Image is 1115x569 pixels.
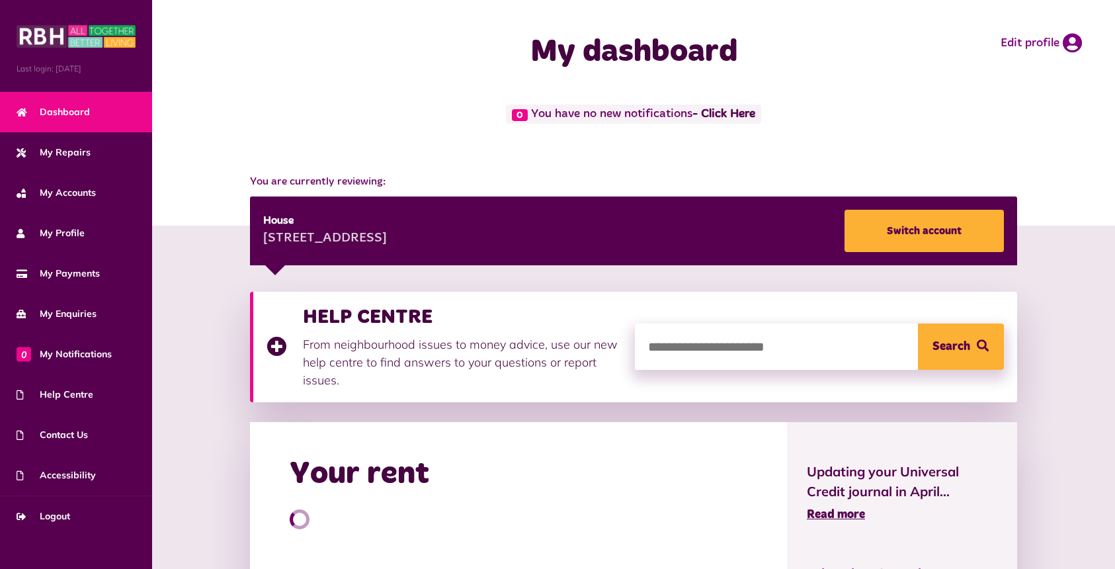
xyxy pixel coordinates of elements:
a: Edit profile [1001,33,1082,53]
span: My Profile [17,226,85,240]
a: - Click Here [692,109,755,120]
h3: HELP CENTRE [303,305,622,329]
span: My Notifications [17,347,112,361]
a: Switch account [845,210,1004,252]
span: My Accounts [17,186,96,200]
div: [STREET_ADDRESS] [263,229,387,249]
span: My Payments [17,267,100,281]
span: 0 [17,347,31,361]
div: House [263,213,387,229]
a: Updating your Universal Credit journal in April... Read more [807,462,997,524]
h1: My dashboard [406,33,861,71]
span: Updating your Universal Credit journal in April... [807,462,997,502]
span: Accessibility [17,468,96,482]
span: Last login: [DATE] [17,63,136,75]
p: From neighbourhood issues to money advice, use our new help centre to find answers to your questi... [303,335,622,389]
span: Contact Us [17,428,88,442]
span: Read more [807,509,865,521]
span: Dashboard [17,105,90,119]
span: Help Centre [17,388,93,402]
span: You are currently reviewing: [250,174,1017,190]
h2: Your rent [290,455,429,494]
img: MyRBH [17,23,136,50]
button: Search [918,324,1004,370]
span: Search [932,324,970,370]
span: You have no new notifications [506,105,761,124]
span: 0 [512,109,528,121]
span: My Enquiries [17,307,97,321]
span: Logout [17,509,70,523]
span: My Repairs [17,146,91,159]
